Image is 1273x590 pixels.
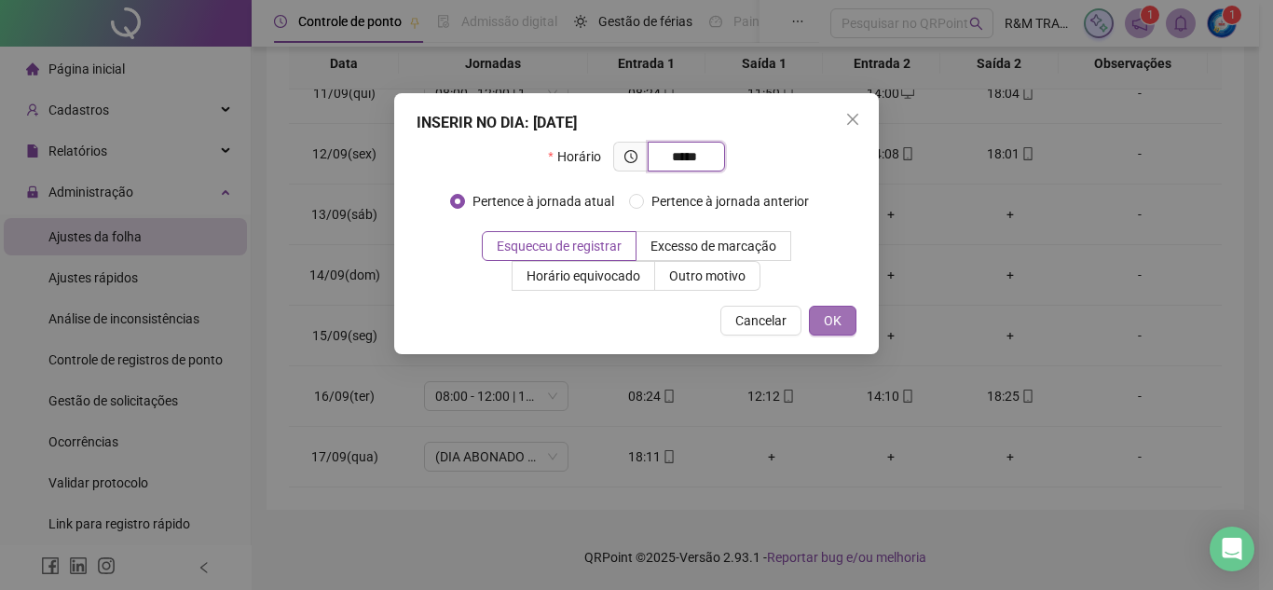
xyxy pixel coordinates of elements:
[527,268,640,283] span: Horário equivocado
[1210,527,1254,571] div: Open Intercom Messenger
[669,268,746,283] span: Outro motivo
[548,142,612,172] label: Horário
[644,191,816,212] span: Pertence à jornada anterior
[735,310,787,331] span: Cancelar
[497,239,622,254] span: Esqueceu de registrar
[838,104,868,134] button: Close
[465,191,622,212] span: Pertence à jornada atual
[824,310,842,331] span: OK
[809,306,856,336] button: OK
[624,150,637,163] span: clock-circle
[417,112,856,134] div: INSERIR NO DIA : [DATE]
[650,239,776,254] span: Excesso de marcação
[845,112,860,127] span: close
[720,306,801,336] button: Cancelar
